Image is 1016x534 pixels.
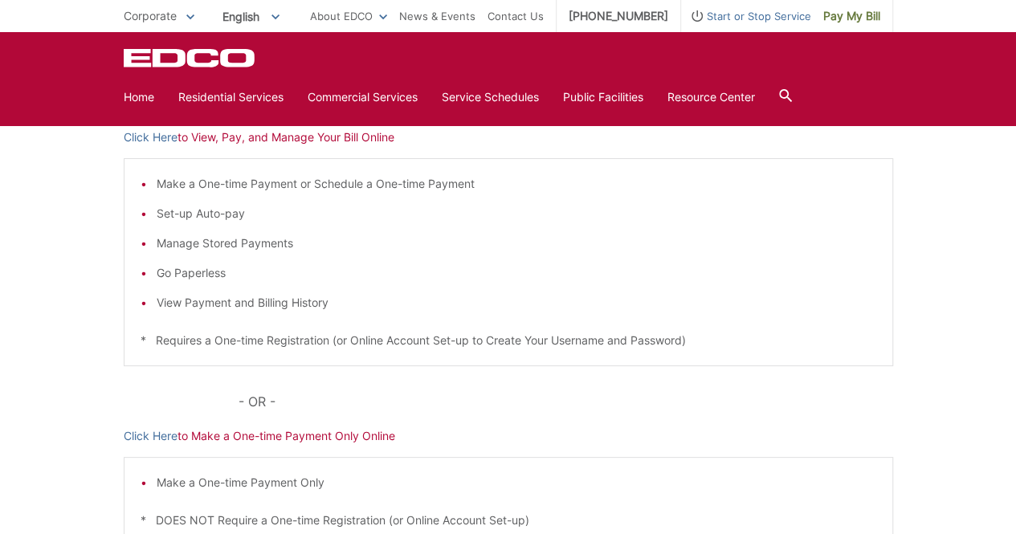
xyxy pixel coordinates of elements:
a: Commercial Services [308,88,418,106]
p: to Make a One-time Payment Only Online [124,427,893,445]
a: Public Facilities [563,88,643,106]
span: Pay My Bill [823,7,880,25]
p: - OR - [239,390,892,413]
li: Make a One-time Payment or Schedule a One-time Payment [157,175,876,193]
p: * Requires a One-time Registration (or Online Account Set-up to Create Your Username and Password) [141,332,876,349]
a: Residential Services [178,88,284,106]
a: Contact Us [488,7,544,25]
span: Corporate [124,9,177,22]
a: Resource Center [667,88,755,106]
li: Manage Stored Payments [157,234,876,252]
a: Click Here [124,427,177,445]
p: * DOES NOT Require a One-time Registration (or Online Account Set-up) [141,512,876,529]
a: About EDCO [310,7,387,25]
li: Go Paperless [157,264,876,282]
span: English [210,3,292,30]
li: Set-up Auto-pay [157,205,876,222]
li: Make a One-time Payment Only [157,474,876,491]
li: View Payment and Billing History [157,294,876,312]
a: Home [124,88,154,106]
a: News & Events [399,7,475,25]
a: Service Schedules [442,88,539,106]
a: Click Here [124,128,177,146]
p: to View, Pay, and Manage Your Bill Online [124,128,893,146]
a: EDCD logo. Return to the homepage. [124,48,257,67]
